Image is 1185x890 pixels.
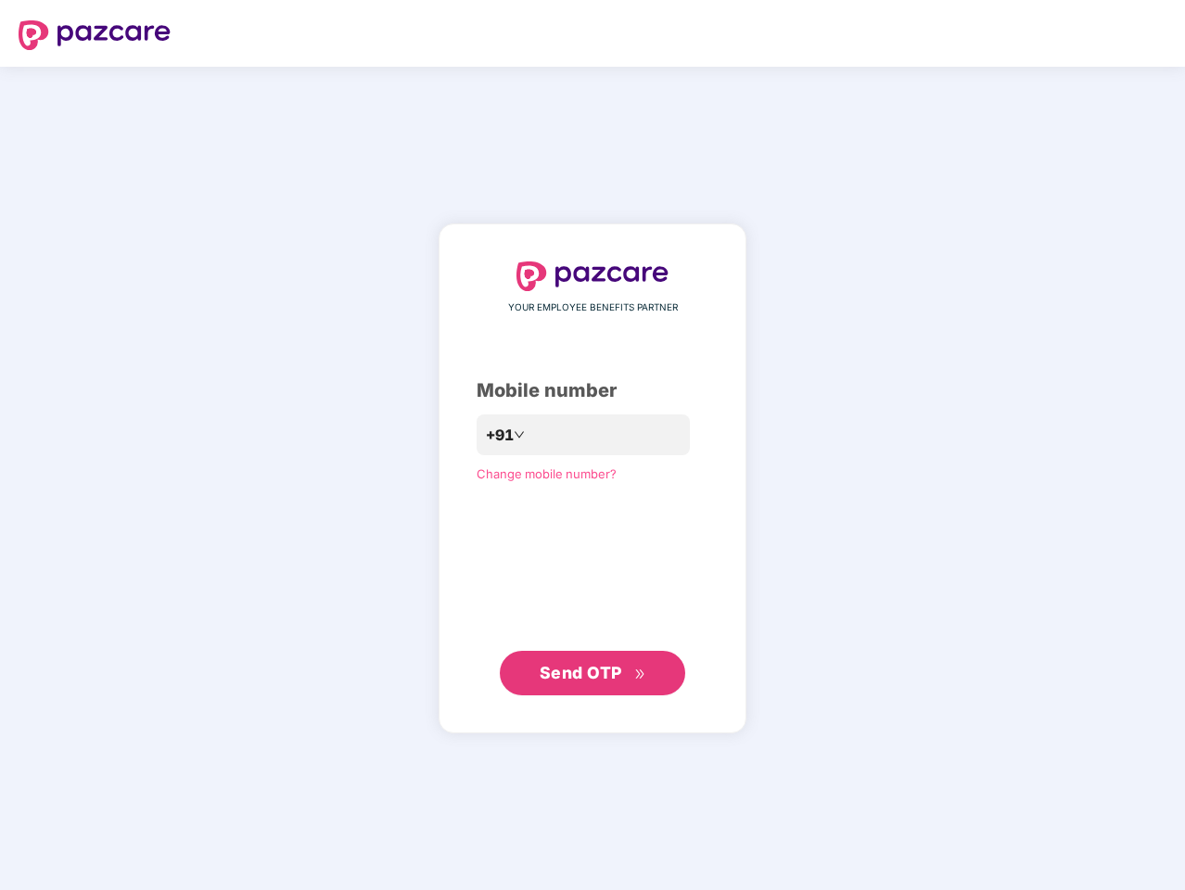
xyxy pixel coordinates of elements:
[508,300,678,315] span: YOUR EMPLOYEE BENEFITS PARTNER
[486,424,514,447] span: +91
[516,261,669,291] img: logo
[19,20,171,50] img: logo
[500,651,685,695] button: Send OTPdouble-right
[540,663,622,682] span: Send OTP
[477,376,708,405] div: Mobile number
[634,668,646,680] span: double-right
[514,429,525,440] span: down
[477,466,617,481] a: Change mobile number?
